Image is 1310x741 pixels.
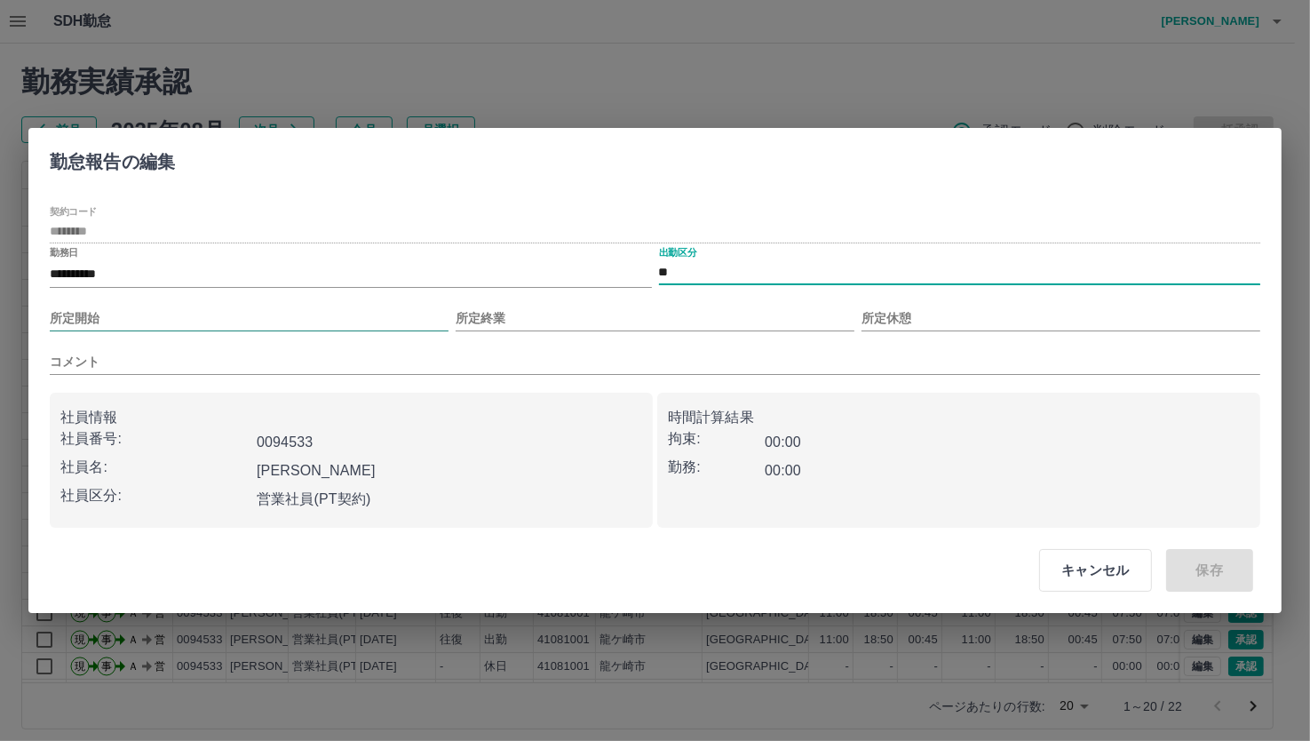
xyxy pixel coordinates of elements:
[60,407,642,428] p: 社員情報
[257,491,371,506] b: 営業社員(PT契約)
[50,205,97,219] label: 契約コード
[257,434,313,450] b: 0094533
[60,485,250,506] p: 社員区分:
[668,457,765,478] p: 勤務:
[765,463,801,478] b: 00:00
[659,246,696,259] label: 出勤区分
[257,463,376,478] b: [PERSON_NAME]
[765,434,801,450] b: 00:00
[28,128,196,188] h2: 勤怠報告の編集
[60,428,250,450] p: 社員番号:
[668,407,1250,428] p: 時間計算結果
[50,246,78,259] label: 勤務日
[1039,549,1152,592] button: キャンセル
[60,457,250,478] p: 社員名:
[668,428,765,450] p: 拘束:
